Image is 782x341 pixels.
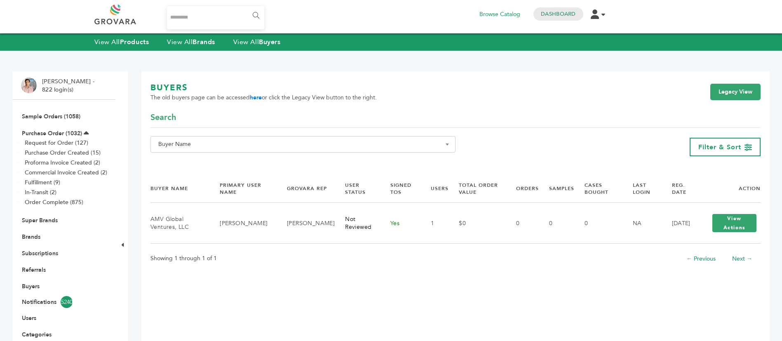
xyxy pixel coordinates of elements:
[25,159,100,167] a: Proforma Invoice Created (2)
[622,203,662,244] td: NA
[94,38,149,47] a: View AllProducts
[25,149,101,157] a: Purchase Order Created (15)
[541,10,575,18] a: Dashboard
[150,254,217,263] p: Showing 1 through 1 of 1
[479,10,520,19] a: Browse Catalog
[22,266,46,274] a: Referrals
[539,203,574,244] td: 0
[420,203,449,244] td: 1
[22,282,40,290] a: Buyers
[150,203,209,244] td: AMV Global Ventures, LLC
[22,233,40,241] a: Brands
[22,314,36,322] a: Users
[209,203,277,244] td: [PERSON_NAME]
[710,84,761,100] a: Legacy View
[25,179,60,186] a: Fulfillment (9)
[574,175,622,203] th: Cases Bought
[732,255,752,263] a: Next →
[25,169,107,176] a: Commercial Invoice Created (2)
[22,296,106,308] a: Notifications5240
[506,175,539,203] th: Orders
[25,188,56,196] a: In-Transit (2)
[380,203,420,244] td: Yes
[662,203,698,244] td: [DATE]
[233,38,281,47] a: View AllBuyers
[167,38,215,47] a: View AllBrands
[506,203,539,244] td: 0
[193,38,215,47] strong: Brands
[539,175,574,203] th: Samples
[335,175,380,203] th: User Status
[25,198,83,206] a: Order Complete (875)
[662,175,698,203] th: Reg. Date
[335,203,380,244] td: Not Reviewed
[449,203,506,244] td: $0
[22,331,52,339] a: Categories
[150,94,377,102] span: The old buyers page can be accessed or click the Legacy View button to the right.
[22,249,58,257] a: Subscriptions
[25,139,88,147] a: Request for Order (127)
[167,6,265,29] input: Search...
[150,82,377,94] h1: BUYERS
[574,203,622,244] td: 0
[420,175,449,203] th: Users
[277,203,335,244] td: [PERSON_NAME]
[250,94,262,101] a: here
[686,255,716,263] a: ← Previous
[22,216,58,224] a: Super Brands
[622,175,662,203] th: Last Login
[150,175,209,203] th: Buyer Name
[259,38,280,47] strong: Buyers
[150,136,456,153] span: Buyer Name
[155,139,451,150] span: Buyer Name
[277,175,335,203] th: Grovara Rep
[61,296,73,308] span: 5240
[449,175,506,203] th: Total Order Value
[22,129,82,137] a: Purchase Order (1032)
[209,175,277,203] th: Primary User Name
[698,175,761,203] th: Action
[380,175,420,203] th: Signed TOS
[120,38,149,47] strong: Products
[698,143,741,152] span: Filter & Sort
[22,113,80,120] a: Sample Orders (1058)
[150,112,176,123] span: Search
[42,78,96,94] li: [PERSON_NAME] - 822 login(s)
[712,214,756,232] button: View Actions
